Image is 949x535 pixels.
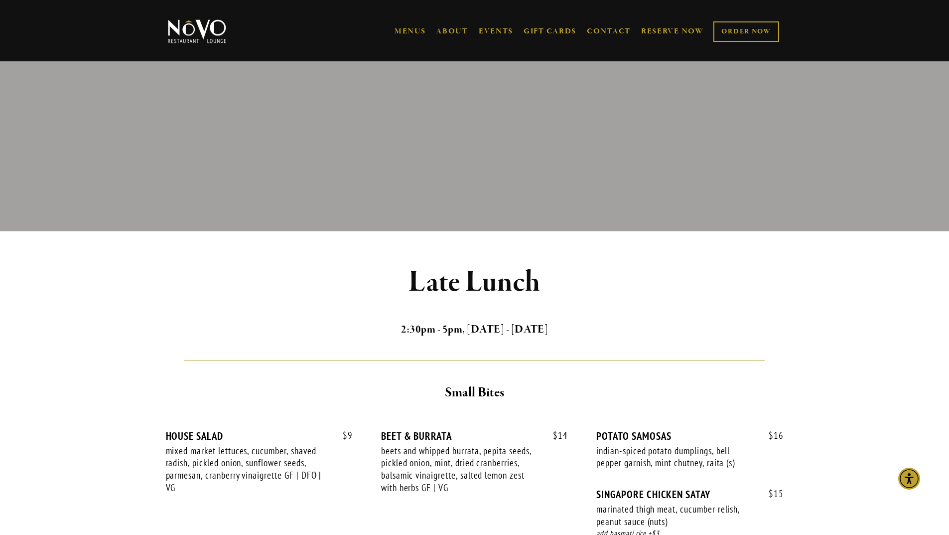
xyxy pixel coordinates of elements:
[333,430,353,441] span: 9
[479,26,513,36] a: EVENTS
[445,384,504,401] strong: Small Bites
[343,429,348,441] span: $
[543,430,568,441] span: 14
[769,429,774,441] span: $
[587,22,631,41] a: CONTACT
[408,263,541,301] strong: Late Lunch
[524,22,576,41] a: GIFT CARDS
[381,430,568,442] div: BEET & BURRATA
[641,22,704,41] a: RESERVE NOW
[596,430,783,442] div: POTATO SAMOSAS
[596,503,755,528] div: marinated thigh meat, cucumber relish, peanut sauce (nuts)
[596,488,783,501] div: SINGAPORE CHICKEN SATAY
[713,21,779,42] a: ORDER NOW
[166,19,228,44] img: Novo Restaurant &amp; Lounge
[759,430,784,441] span: 16
[401,323,548,337] strong: 2:30pm - 5pm, [DATE] - [DATE]
[436,26,468,36] a: ABOUT
[166,430,353,442] div: HOUSE SALAD
[759,488,784,500] span: 15
[166,445,324,494] div: mixed market lettuces, cucumber, shaved radish, pickled onion, sunflower seeds, parmesan, cranber...
[898,468,920,490] div: Accessibility Menu
[381,445,540,494] div: beets and whipped burrata, pepita seeds, pickled onion, mint, dried cranberries, balsamic vinaigr...
[395,26,426,36] a: MENUS
[769,488,774,500] span: $
[553,429,558,441] span: $
[596,445,755,469] div: indian-spiced potato dumplings, bell pepper garnish, mint chutney, raita (s)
